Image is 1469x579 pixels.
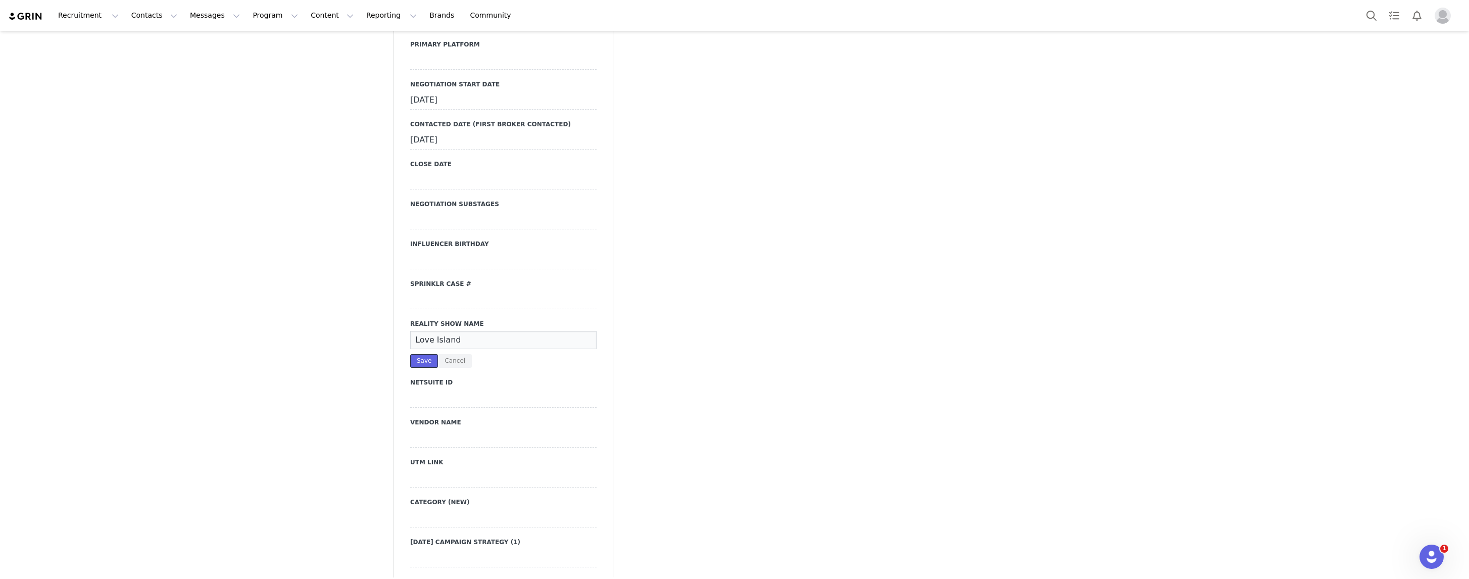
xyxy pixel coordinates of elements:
[410,319,597,328] label: Reality Show Name
[423,4,463,27] a: Brands
[410,40,597,49] label: Primary Platform
[305,4,360,27] button: Content
[410,418,597,427] label: VENDOR NAME
[410,131,597,150] div: [DATE]
[1406,4,1428,27] button: Notifications
[1429,8,1461,24] button: Profile
[410,378,597,387] label: NETSUITE ID
[410,279,597,288] label: Sprinklr Case #
[1440,545,1448,553] span: 1
[410,239,597,249] label: Influencer Birthday
[410,200,597,209] label: NEGOTIATION SUBSTAGES
[247,4,304,27] button: Program
[464,4,522,27] a: Community
[410,80,597,89] label: Negotiation Start Date
[1419,545,1444,569] iframe: Intercom live chat
[410,538,597,547] label: [DATE] Campaign Strategy (1)
[125,4,183,27] button: Contacts
[1435,8,1451,24] img: placeholder-profile.jpg
[52,4,125,27] button: Recruitment
[184,4,246,27] button: Messages
[1383,4,1405,27] a: Tasks
[8,12,43,21] img: grin logo
[410,498,597,507] label: Category (NEW)
[410,354,438,368] button: Save
[410,458,597,467] label: UTM Link
[1360,4,1383,27] button: Search
[410,91,597,110] div: [DATE]
[438,354,472,368] button: Cancel
[360,4,423,27] button: Reporting
[410,160,597,169] label: Close Date
[8,8,415,19] body: Rich Text Area. Press ALT-0 for help.
[410,120,597,129] label: Contacted Date (First Broker Contacted)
